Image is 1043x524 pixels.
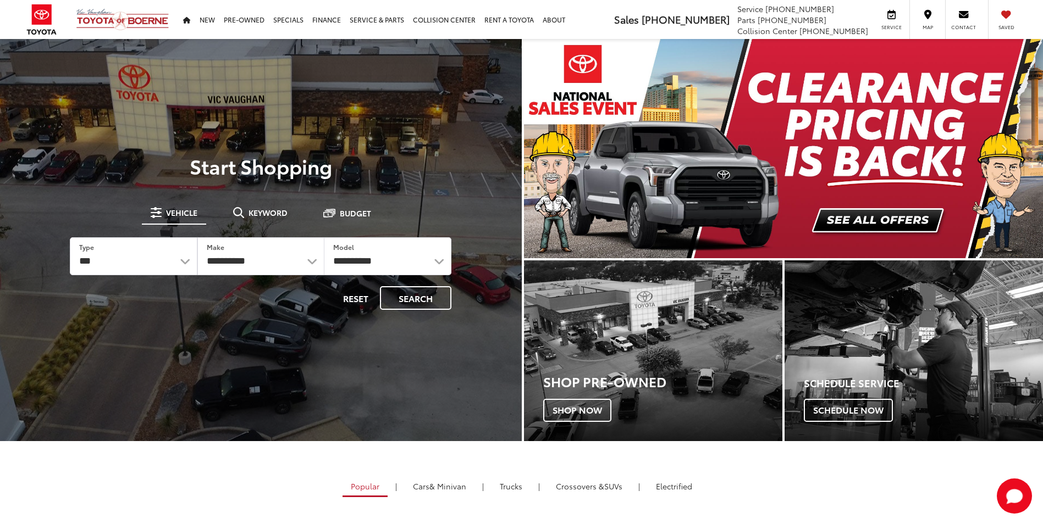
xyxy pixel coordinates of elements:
label: Make [207,242,224,252]
img: Vic Vaughan Toyota of Boerne [76,8,169,31]
button: Click to view next picture. [965,61,1043,236]
div: Toyota [524,260,782,441]
li: | [393,481,400,492]
a: Cars [405,477,474,495]
a: Shop Pre-Owned Shop Now [524,260,782,441]
label: Model [333,242,354,252]
li: | [536,481,543,492]
span: Collision Center [737,25,797,36]
a: Electrified [648,477,700,495]
a: SUVs [548,477,631,495]
div: Toyota [785,260,1043,441]
span: Service [879,24,904,31]
button: Search [380,286,451,310]
span: Saved [994,24,1018,31]
span: & Minivan [429,481,466,492]
span: Parts [737,14,755,25]
span: Budget [340,209,371,217]
span: [PHONE_NUMBER] [799,25,868,36]
span: Vehicle [166,209,197,216]
span: Shop Now [543,399,611,422]
p: Start Shopping [46,155,476,177]
li: | [479,481,487,492]
svg: Start Chat [997,478,1032,514]
button: Toggle Chat Window [997,478,1032,514]
span: [PHONE_NUMBER] [642,12,730,26]
a: Schedule Service Schedule Now [785,260,1043,441]
span: [PHONE_NUMBER] [758,14,826,25]
span: [PHONE_NUMBER] [765,3,834,14]
span: Keyword [249,209,288,216]
span: Contact [951,24,976,31]
a: Trucks [492,477,531,495]
span: Schedule Now [804,399,893,422]
h3: Shop Pre-Owned [543,374,782,388]
span: Service [737,3,763,14]
span: Map [915,24,940,31]
button: Reset [334,286,378,310]
span: Sales [614,12,639,26]
a: Popular [343,477,388,497]
li: | [636,481,643,492]
button: Click to view previous picture. [524,61,602,236]
h4: Schedule Service [804,378,1043,389]
label: Type [79,242,94,252]
span: Crossovers & [556,481,604,492]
